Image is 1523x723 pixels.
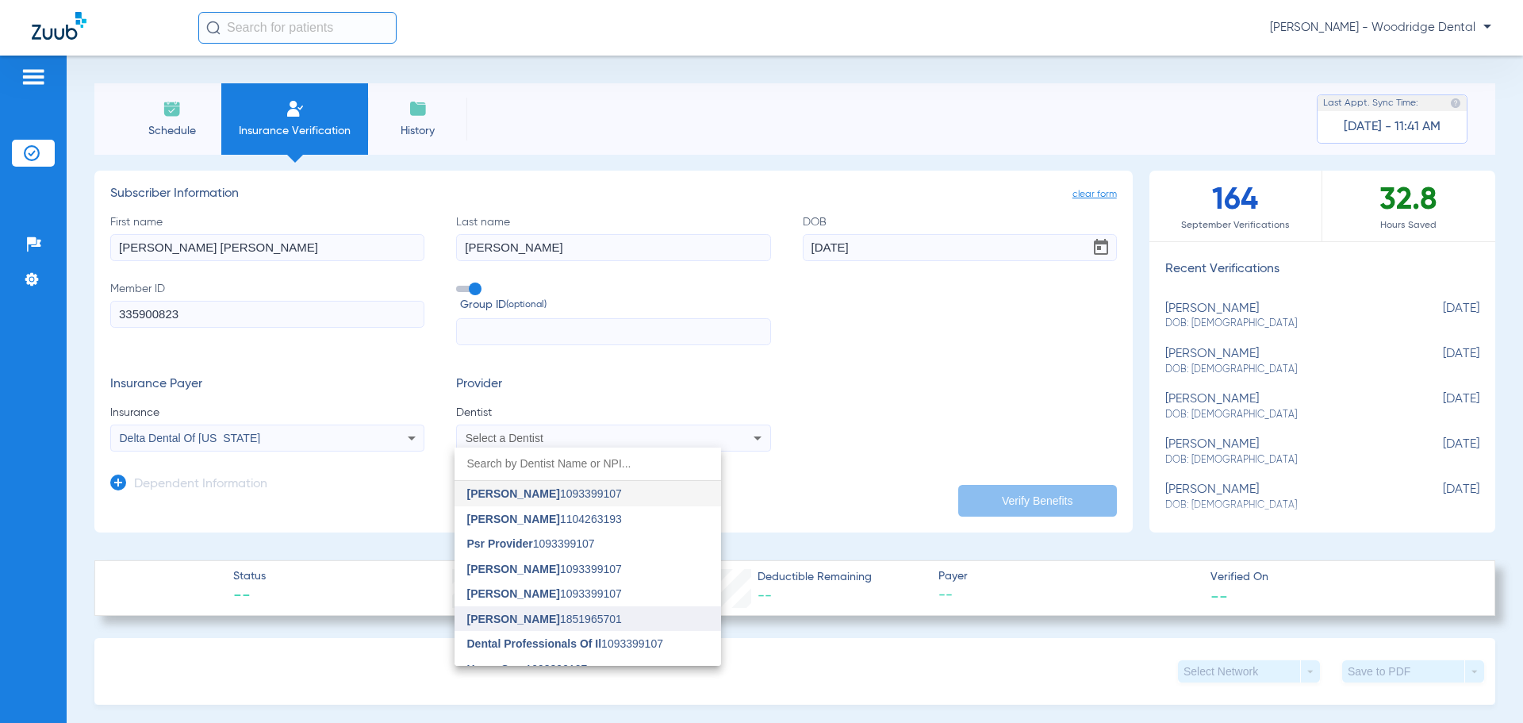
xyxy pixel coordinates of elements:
[467,587,560,600] span: [PERSON_NAME]
[467,513,560,525] span: [PERSON_NAME]
[467,588,622,599] span: 1093399107
[467,488,622,499] span: 1093399107
[467,538,595,549] span: 1093399107
[467,663,588,675] span: 1093399107
[467,537,533,550] span: Psr Provider
[467,613,622,625] span: 1851965701
[467,487,560,500] span: [PERSON_NAME]
[455,448,721,480] input: dropdown search
[467,613,560,625] span: [PERSON_NAME]
[467,563,622,575] span: 1093399107
[467,563,560,575] span: [PERSON_NAME]
[467,513,622,525] span: 1104263193
[467,663,526,675] span: Home Care
[467,638,663,649] span: 1093399107
[467,637,602,650] span: Dental Professionals Of Il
